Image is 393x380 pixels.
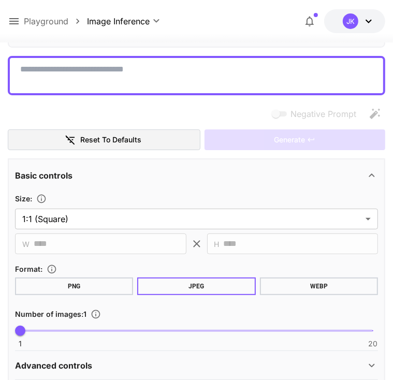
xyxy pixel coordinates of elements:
[24,15,68,27] a: Playground
[24,15,87,27] nav: breadcrumb
[368,339,377,349] span: 20
[87,15,150,27] span: Image Inference
[343,13,358,29] div: JK
[32,194,51,204] button: Adjust the dimensions of the generated image by specifying its width and height in pixels, or sel...
[290,108,356,120] span: Negative Prompt
[15,359,92,372] p: Advanced controls
[22,238,30,250] span: W
[15,310,86,318] span: Number of images : 1
[324,9,385,33] button: -$0.2556JK
[260,277,378,295] button: WEBP
[15,194,32,203] span: Size :
[15,277,133,295] button: PNG
[22,213,361,225] span: 1:1 (Square)
[19,339,22,349] span: 1
[214,238,220,250] span: H
[86,309,105,319] button: Specify how many images to generate in a single request. Each image generation will be charged se...
[15,163,378,188] div: Basic controls
[270,107,365,120] span: Negative prompts are not compatible with the selected model.
[15,265,42,273] span: Format :
[15,353,378,378] div: Advanced controls
[15,169,72,182] p: Basic controls
[137,277,255,295] button: JPEG
[42,264,61,274] button: Choose the file format for the output image.
[8,129,200,151] button: Reset to defaults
